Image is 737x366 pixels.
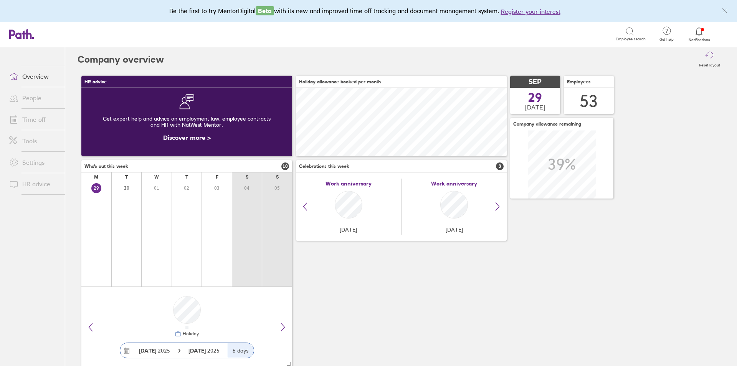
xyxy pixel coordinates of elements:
[154,174,159,180] div: W
[580,91,598,111] div: 53
[169,6,568,16] div: Be the first to try MentorDigital with its new and improved time off tracking and document manage...
[188,347,207,354] strong: [DATE]
[3,90,65,106] a: People
[654,37,679,42] span: Get help
[528,91,542,104] span: 29
[163,134,211,141] a: Discover more >
[446,227,463,233] span: [DATE]
[276,174,279,180] div: S
[513,121,581,127] span: Company allowance remaining
[256,6,274,15] span: Beta
[326,181,372,187] span: Work anniversary
[687,26,712,42] a: Notifications
[3,112,65,127] a: Time off
[84,79,107,84] span: HR advice
[181,331,199,336] div: Holiday
[78,47,164,72] h2: Company overview
[529,78,542,86] span: SEP
[94,174,98,180] div: M
[496,162,504,170] span: 3
[525,104,545,111] span: [DATE]
[694,47,725,72] button: Reset layout
[299,79,381,84] span: Holiday allowance booked per month
[188,348,220,354] span: 2025
[3,69,65,84] a: Overview
[139,348,170,354] span: 2025
[687,38,712,42] span: Notifications
[340,227,357,233] span: [DATE]
[84,164,128,169] span: Who's out this week
[246,174,248,180] div: S
[139,347,156,354] strong: [DATE]
[3,176,65,192] a: HR advice
[3,155,65,170] a: Settings
[694,61,725,68] label: Reset layout
[185,174,188,180] div: T
[227,343,254,358] div: 6 days
[216,174,218,180] div: F
[431,181,477,187] span: Work anniversary
[567,79,591,84] span: Employees
[616,37,646,41] span: Employee search
[501,7,560,16] button: Register your interest
[281,162,289,170] span: 10
[86,30,106,37] div: Search
[88,109,286,134] div: Get expert help and advice on employment law, employee contracts and HR with NatWest Mentor.
[125,174,128,180] div: T
[299,164,349,169] span: Celebrations this week
[3,133,65,149] a: Tools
